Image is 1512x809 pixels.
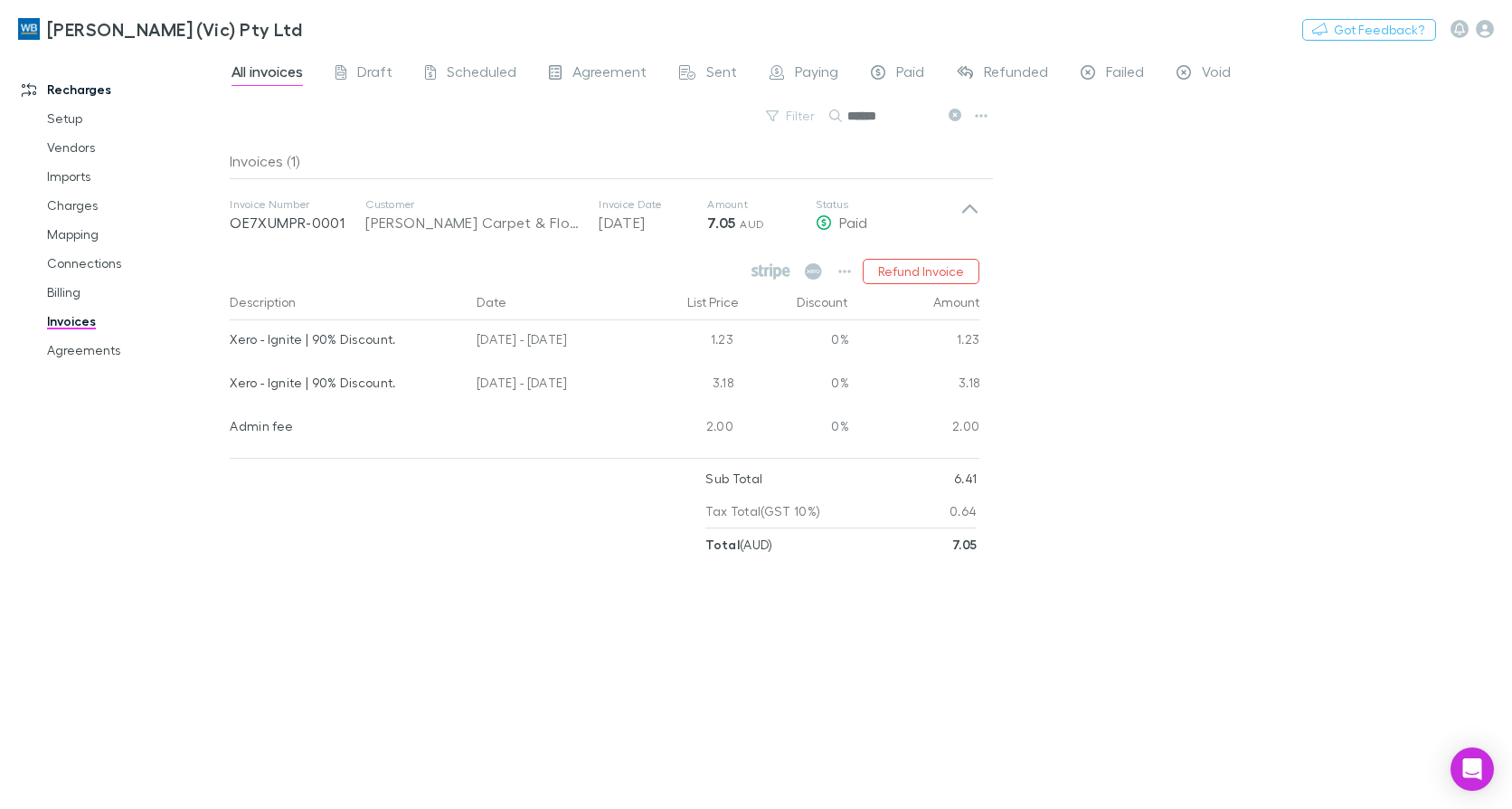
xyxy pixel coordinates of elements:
[740,217,764,231] span: AUD
[707,197,816,212] p: Amount
[18,18,40,40] img: William Buck (Vic) Pty Ltd's Logo
[29,162,240,191] a: Imports
[599,212,707,233] p: [DATE]
[896,62,924,86] span: Paid
[849,364,980,407] div: 3.18
[29,220,240,249] a: Mapping
[705,537,740,552] strong: Total
[29,278,240,307] a: Billing
[795,62,838,86] span: Paying
[47,18,302,40] h3: [PERSON_NAME] (Vic) Pty Ltd
[741,407,849,451] div: 0%
[215,179,994,252] div: Invoice NumberOE7XUMPR-0001Customer[PERSON_NAME] Carpet & Flooring Mentone Pty Ltd (TA Choices Fl...
[705,528,772,561] p: ( AUD )
[230,407,462,445] div: Admin fee
[707,214,735,232] strong: 7.05
[232,62,303,86] span: All invoices
[1451,747,1494,791] div: Open Intercom Messenger
[741,364,849,407] div: 0%
[599,197,707,212] p: Invoice Date
[757,105,826,127] button: Filter
[447,62,516,86] span: Scheduled
[230,320,462,358] div: Xero - Ignite | 90% Discount.
[7,7,313,51] a: [PERSON_NAME] (Vic) Pty Ltd
[816,197,960,212] p: Status
[469,320,632,364] div: [DATE] - [DATE]
[572,62,647,86] span: Agreement
[705,462,762,495] p: Sub Total
[365,212,581,233] div: [PERSON_NAME] Carpet & Flooring Mentone Pty Ltd (TA Choices Flooring Parkdale)
[952,537,977,552] strong: 7.05
[984,62,1048,86] span: Refunded
[632,364,741,407] div: 3.18
[1302,19,1436,41] button: Got Feedback?
[706,62,737,86] span: Sent
[950,495,977,528] p: 0.64
[29,191,240,220] a: Charges
[357,62,392,86] span: Draft
[230,364,462,402] div: Xero - Ignite | 90% Discount.
[230,212,365,233] p: OE7XUMPR-0001
[29,249,240,278] a: Connections
[1106,62,1144,86] span: Failed
[954,462,977,495] p: 6.41
[29,133,240,162] a: Vendors
[741,320,849,364] div: 0%
[705,495,820,528] p: Tax Total (GST 10%)
[4,75,240,104] a: Recharges
[632,320,741,364] div: 1.23
[365,197,581,212] p: Customer
[29,307,240,336] a: Invoices
[469,364,632,407] div: [DATE] - [DATE]
[230,197,365,212] p: Invoice Number
[632,407,741,451] div: 2.00
[849,320,980,364] div: 1.23
[839,214,867,231] span: Paid
[849,407,980,451] div: 2.00
[29,104,240,133] a: Setup
[863,259,979,284] button: Refund Invoice
[29,336,240,365] a: Agreements
[1202,62,1231,86] span: Void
